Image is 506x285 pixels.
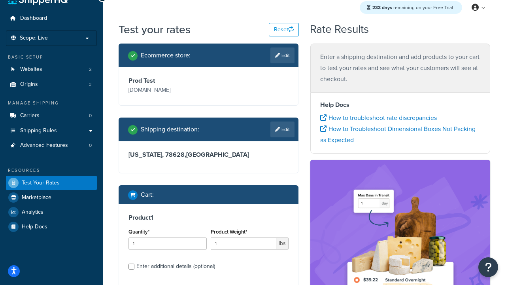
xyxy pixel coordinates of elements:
[310,23,369,36] h2: Rate Results
[6,205,97,219] a: Analytics
[320,113,437,122] a: How to troubleshoot rate discrepancies
[211,229,247,235] label: Product Weight*
[6,220,97,234] a: Help Docs
[6,11,97,26] a: Dashboard
[372,4,453,11] span: remaining on your Free Trial
[270,47,295,63] a: Edit
[270,122,295,137] a: Edit
[6,176,97,190] a: Test Your Rates
[6,108,97,123] li: Carriers
[89,112,92,119] span: 0
[6,54,97,61] div: Basic Setup
[6,167,97,174] div: Resources
[211,237,277,249] input: 0.00
[6,77,97,92] a: Origins3
[89,81,92,88] span: 3
[269,23,299,36] button: Reset
[20,127,57,134] span: Shipping Rules
[128,264,134,270] input: Enter additional details (optional)
[276,237,289,249] span: lbs
[20,112,40,119] span: Carriers
[320,124,476,144] a: How to Troubleshoot Dimensional Boxes Not Packing as Expected
[128,214,289,222] h3: Product 1
[141,126,199,133] h2: Shipping destination :
[128,151,289,159] h3: [US_STATE], 78628 , [GEOGRAPHIC_DATA]
[6,138,97,153] a: Advanced Features0
[6,138,97,153] li: Advanced Features
[320,100,480,110] h4: Help Docs
[128,77,207,85] h3: Prod Test
[22,194,51,201] span: Marketplace
[89,66,92,73] span: 2
[22,180,60,186] span: Test Your Rates
[20,142,68,149] span: Advanced Features
[372,4,392,11] strong: 233 days
[22,209,43,216] span: Analytics
[6,123,97,138] a: Shipping Rules
[128,85,207,96] p: [DOMAIN_NAME]
[20,81,38,88] span: Origins
[141,52,191,59] h2: Ecommerce store :
[320,51,480,85] p: Enter a shipping destination and add products to your cart to test your rates and see what your c...
[478,257,498,277] button: Open Resource Center
[136,261,215,272] div: Enter additional details (optional)
[119,22,191,37] h1: Test your rates
[20,15,47,22] span: Dashboard
[22,224,47,230] span: Help Docs
[20,35,48,42] span: Scope: Live
[20,66,42,73] span: Websites
[6,62,97,77] li: Websites
[89,142,92,149] span: 0
[6,62,97,77] a: Websites2
[128,237,207,249] input: 0
[6,190,97,205] a: Marketplace
[141,191,154,198] h2: Cart :
[128,229,149,235] label: Quantity*
[6,77,97,92] li: Origins
[6,108,97,123] a: Carriers0
[6,100,97,106] div: Manage Shipping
